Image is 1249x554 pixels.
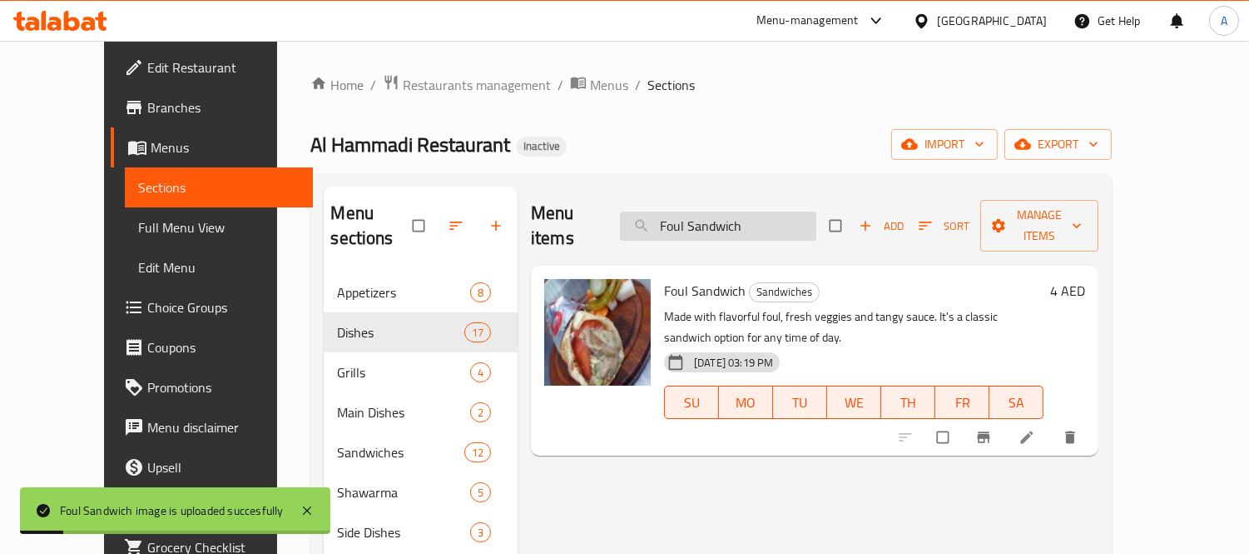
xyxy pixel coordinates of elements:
span: A [1221,12,1227,30]
span: Select to update [927,422,962,453]
div: Menu-management [756,11,859,31]
div: [GEOGRAPHIC_DATA] [937,12,1047,30]
div: Foul Sandwich image is uploaded succesfully [60,502,284,520]
span: Select section [820,210,855,242]
span: Select all sections [403,210,438,242]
